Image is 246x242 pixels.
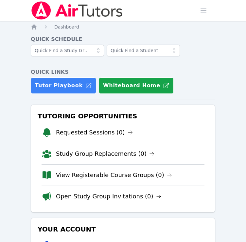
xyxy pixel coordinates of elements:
[56,171,172,180] a: View Registerable Course Groups (0)
[36,110,210,122] h3: Tutoring Opportunities
[36,223,210,235] h3: Your Account
[31,77,96,94] a: Tutor Playbook
[31,35,215,43] h4: Quick Schedule
[107,45,180,56] input: Quick Find a Student
[31,24,215,30] nav: Breadcrumb
[31,68,215,76] h4: Quick Links
[31,1,123,20] img: Air Tutors
[31,45,104,56] input: Quick Find a Study Group
[56,192,161,201] a: Open Study Group Invitations (0)
[54,24,79,30] span: Dashboard
[54,24,79,30] a: Dashboard
[99,77,174,94] button: Whiteboard Home
[56,128,133,137] a: Requested Sessions (0)
[56,149,154,158] a: Study Group Replacements (0)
